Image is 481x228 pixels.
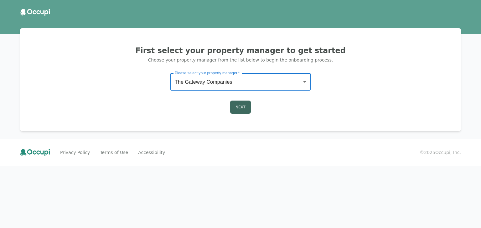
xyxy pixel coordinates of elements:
small: © 2025 Occupi, Inc. [420,149,461,156]
a: Accessibility [138,149,165,156]
div: The Gateway Companies [170,73,311,91]
h2: First select your property manager to get started [28,46,453,56]
a: Privacy Policy [60,149,90,156]
button: Next [230,101,251,114]
a: Terms of Use [100,149,128,156]
label: Please select your property manager [175,70,240,76]
p: Choose your property manager from the list below to begin the onboarding process. [28,57,453,63]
